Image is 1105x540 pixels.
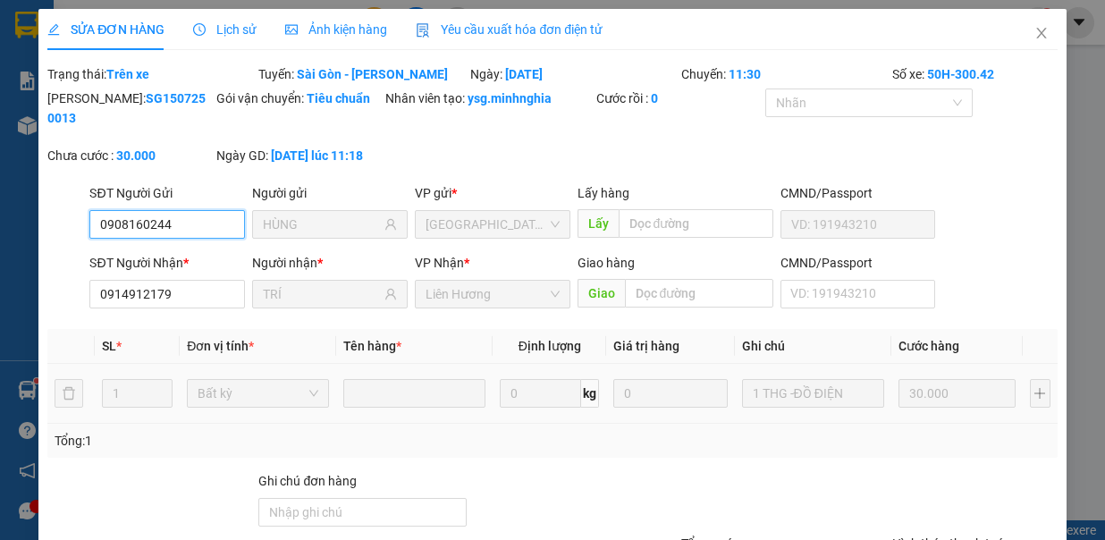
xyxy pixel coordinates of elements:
[519,339,581,353] span: Định lượng
[116,148,156,163] b: 30.000
[898,339,959,353] span: Cước hàng
[47,22,164,37] span: SỬA ĐƠN HÀNG
[193,22,257,37] span: Lịch sử
[927,67,994,81] b: 50H-300.42
[1030,379,1050,408] button: plus
[307,91,370,105] b: Tiêu chuẩn
[613,339,679,353] span: Giá trị hàng
[198,380,318,407] span: Bất kỳ
[193,23,206,36] span: clock-circle
[102,339,116,353] span: SL
[263,284,381,304] input: Tên người nhận
[257,64,468,84] div: Tuyến:
[780,210,936,239] input: VD: 191943210
[613,379,727,408] input: 0
[735,329,891,364] th: Ghi chú
[1016,9,1067,59] button: Close
[729,67,761,81] b: 11:30
[596,89,762,108] div: Cước rồi :
[47,23,60,36] span: edit
[271,148,363,163] b: [DATE] lúc 11:18
[625,279,773,308] input: Dọc đường
[679,64,890,84] div: Chuyến:
[285,22,387,37] span: Ảnh kiện hàng
[581,379,599,408] span: kg
[343,339,401,353] span: Tên hàng
[468,91,552,105] b: ysg.minhnghia
[578,256,635,270] span: Giao hàng
[578,279,625,308] span: Giao
[898,379,1016,408] input: 0
[106,67,149,81] b: Trên xe
[55,431,428,451] div: Tổng: 1
[651,91,658,105] b: 0
[780,183,936,203] div: CMND/Passport
[297,67,448,81] b: Sài Gòn - [PERSON_NAME]
[187,339,254,353] span: Đơn vị tính
[416,23,430,38] img: icon
[47,146,213,165] div: Chưa cước :
[343,379,485,408] input: VD: Bàn, Ghế
[780,253,936,273] div: CMND/Passport
[46,64,257,84] div: Trạng thái:
[426,211,560,238] span: Sài Gòn
[252,253,408,273] div: Người nhận
[384,288,397,300] span: user
[619,209,773,238] input: Dọc đường
[468,64,679,84] div: Ngày:
[89,253,245,273] div: SĐT Người Nhận
[578,186,629,200] span: Lấy hàng
[216,146,382,165] div: Ngày GD:
[384,218,397,231] span: user
[285,23,298,36] span: picture
[258,474,357,488] label: Ghi chú đơn hàng
[415,256,464,270] span: VP Nhận
[415,183,570,203] div: VP gửi
[416,22,603,37] span: Yêu cầu xuất hóa đơn điện tử
[55,379,83,408] button: delete
[890,64,1059,84] div: Số xe:
[426,281,560,308] span: Liên Hương
[258,498,466,527] input: Ghi chú đơn hàng
[263,215,381,234] input: Tên người gửi
[578,209,619,238] span: Lấy
[1034,26,1049,40] span: close
[252,183,408,203] div: Người gửi
[505,67,543,81] b: [DATE]
[216,89,382,108] div: Gói vận chuyển:
[89,183,245,203] div: SĐT Người Gửi
[385,89,593,108] div: Nhân viên tạo:
[47,89,213,128] div: [PERSON_NAME]:
[742,379,884,408] input: Ghi Chú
